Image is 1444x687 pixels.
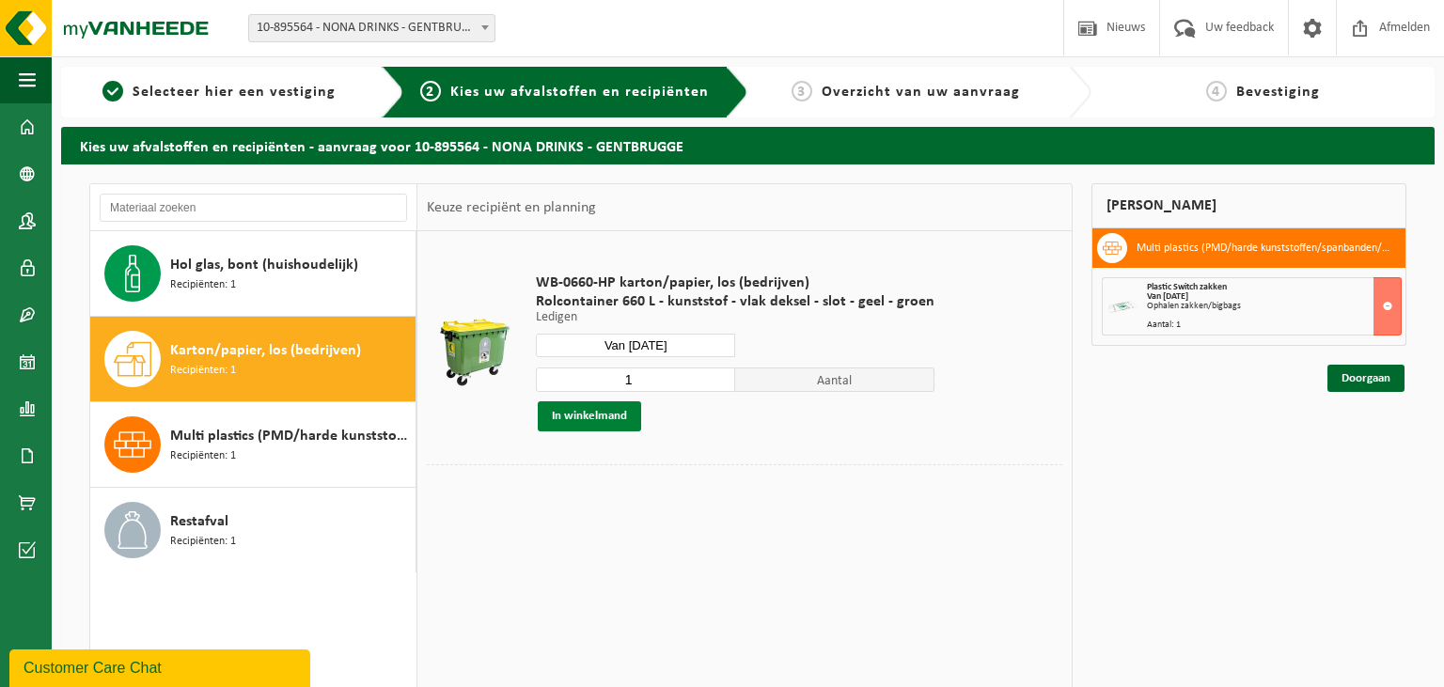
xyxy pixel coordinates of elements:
span: Aantal [735,367,934,392]
button: Restafval Recipiënten: 1 [90,488,416,572]
span: 10-895564 - NONA DRINKS - GENTBRUGGE [248,14,495,42]
span: 1 [102,81,123,101]
span: Karton/papier, los (bedrijven) [170,339,361,362]
input: Materiaal zoeken [100,194,407,222]
span: Restafval [170,510,228,533]
strong: Van [DATE] [1147,291,1188,302]
h3: Multi plastics (PMD/harde kunststoffen/spanbanden/EPS/folie naturel/folie gemengd) [1137,233,1391,263]
span: Recipiënten: 1 [170,276,236,294]
span: Bevestiging [1236,85,1320,100]
div: Keuze recipiënt en planning [417,184,605,231]
span: Rolcontainer 660 L - kunststof - vlak deksel - slot - geel - groen [536,292,934,311]
a: 1Selecteer hier een vestiging [71,81,367,103]
span: 2 [420,81,441,101]
span: Recipiënten: 1 [170,447,236,465]
div: Aantal: 1 [1147,320,1401,330]
div: [PERSON_NAME] [1091,183,1406,228]
span: Overzicht van uw aanvraag [822,85,1020,100]
button: Karton/papier, los (bedrijven) Recipiënten: 1 [90,317,416,402]
span: Plastic Switch zakken [1147,282,1227,292]
span: 3 [792,81,812,101]
span: Recipiënten: 1 [170,362,236,380]
input: Selecteer datum [536,334,735,357]
button: Hol glas, bont (huishoudelijk) Recipiënten: 1 [90,231,416,317]
span: Multi plastics (PMD/harde kunststoffen/spanbanden/EPS/folie naturel/folie gemengd) [170,425,411,447]
span: 10-895564 - NONA DRINKS - GENTBRUGGE [249,15,494,41]
span: WB-0660-HP karton/papier, los (bedrijven) [536,273,934,292]
p: Ledigen [536,311,934,324]
span: 4 [1206,81,1227,101]
span: Hol glas, bont (huishoudelijk) [170,254,358,276]
span: Selecteer hier een vestiging [133,85,336,100]
span: Recipiënten: 1 [170,533,236,551]
h2: Kies uw afvalstoffen en recipiënten - aanvraag voor 10-895564 - NONA DRINKS - GENTBRUGGE [61,127,1435,164]
iframe: chat widget [9,646,314,687]
button: In winkelmand [538,401,641,431]
a: Doorgaan [1327,365,1405,392]
button: Multi plastics (PMD/harde kunststoffen/spanbanden/EPS/folie naturel/folie gemengd) Recipiënten: 1 [90,402,416,488]
span: Kies uw afvalstoffen en recipiënten [450,85,709,100]
div: Ophalen zakken/bigbags [1147,302,1401,311]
